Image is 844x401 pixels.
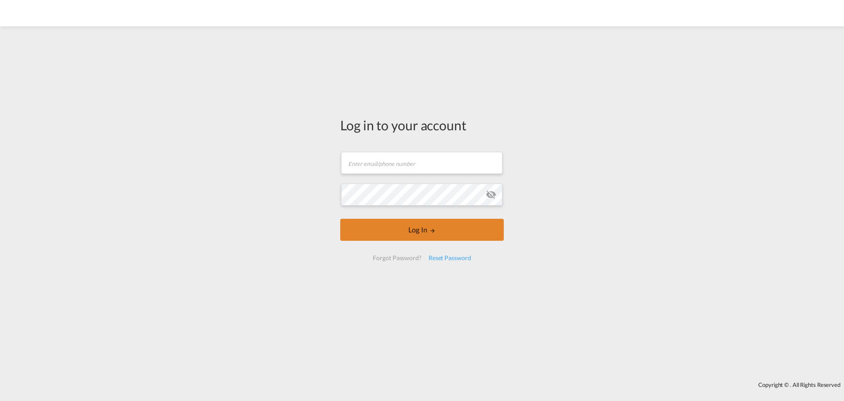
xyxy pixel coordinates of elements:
input: Enter email/phone number [341,152,502,174]
md-icon: icon-eye-off [486,189,496,200]
button: LOGIN [340,219,504,241]
div: Log in to your account [340,116,504,134]
div: Reset Password [425,250,475,266]
div: Forgot Password? [369,250,425,266]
